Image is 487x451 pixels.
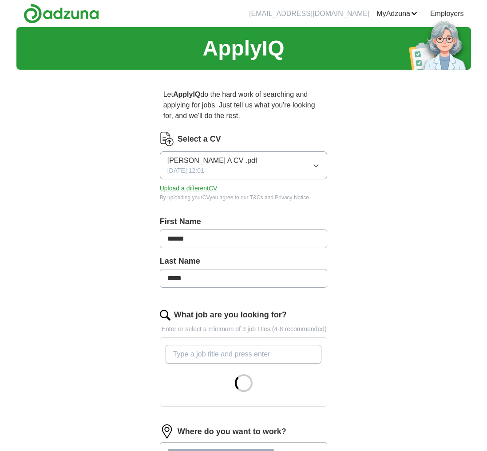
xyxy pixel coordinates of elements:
a: Privacy Notice [275,194,309,201]
p: Let do the hard work of searching and applying for jobs. Just tell us what you're looking for, an... [160,86,328,125]
img: CV Icon [160,132,174,146]
img: Adzuna logo [24,4,99,24]
a: T&Cs [250,194,263,201]
button: [PERSON_NAME] A CV .pdf[DATE] 12:01 [160,151,328,179]
a: Employers [430,8,464,19]
li: [EMAIL_ADDRESS][DOMAIN_NAME] [249,8,369,19]
img: location.png [160,424,174,439]
label: What job are you looking for? [174,309,287,321]
h1: ApplyIQ [202,32,284,64]
button: Upload a differentCV [160,184,218,193]
div: By uploading your CV you agree to our and . [160,194,328,202]
span: [PERSON_NAME] A CV .pdf [167,155,257,166]
img: search.png [160,310,170,320]
label: Last Name [160,255,328,267]
label: Where do you want to work? [178,426,286,438]
label: First Name [160,216,328,228]
strong: ApplyIQ [173,91,200,98]
label: Select a CV [178,133,221,145]
span: [DATE] 12:01 [167,166,204,175]
p: Enter or select a minimum of 3 job titles (4-8 recommended) [160,324,328,334]
a: MyAdzuna [376,8,417,19]
input: Type a job title and press enter [166,345,322,364]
